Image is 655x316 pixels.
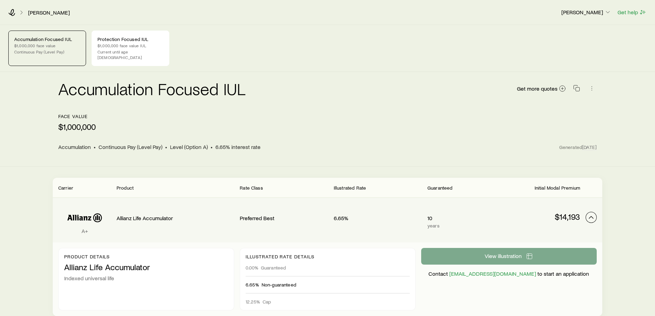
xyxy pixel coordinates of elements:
[421,248,597,265] button: View illustration
[427,185,453,191] span: Guaranteed
[421,270,597,277] p: Contact to start an application
[92,31,169,66] a: Protection Focused IUL$1,000,000 face value IULCurrent until age [DEMOGRAPHIC_DATA]
[64,254,228,259] p: Product details
[97,49,163,60] p: Current until age [DEMOGRAPHIC_DATA]
[449,270,536,277] a: [EMAIL_ADDRESS][DOMAIN_NAME]
[535,185,580,191] span: Initial Modal Premium
[561,9,611,16] p: [PERSON_NAME]
[517,86,558,91] span: Get more quotes
[58,227,111,234] p: A+
[240,185,263,191] span: Rate Class
[334,185,366,191] span: Illustrated Rate
[262,282,296,288] span: Non-guaranteed
[117,215,234,222] p: Allianz Life Accumulator
[263,299,271,305] span: Cap
[427,215,486,222] p: 10
[246,299,260,305] span: 12.25%
[64,275,228,282] p: Indexed universal life
[58,114,96,119] p: face value
[14,36,80,42] p: Accumulation Focused IUL
[99,143,162,150] span: Continuous Pay (Level Pay)
[170,143,208,150] span: Level (Option A)
[14,43,80,48] p: $1,000,000 face value
[246,265,258,271] span: 0.00%
[64,262,228,272] p: Allianz Life Accumulator
[215,143,261,150] span: 6.65% interest rate
[617,8,647,16] button: Get help
[582,144,597,150] span: [DATE]
[28,9,70,16] a: [PERSON_NAME]
[58,143,91,150] span: Accumulation
[8,31,86,66] a: Accumulation Focused IUL$1,000,000 face valueContinuous Pay (Level Pay)
[559,144,597,150] span: Generated
[240,215,328,222] p: Preferred Best
[334,215,422,222] p: 6.65%
[485,253,522,259] span: View illustration
[261,265,286,271] span: Guaranteed
[246,282,259,288] span: 6.65%
[517,85,566,93] a: Get more quotes
[58,80,246,97] h2: Accumulation Focused IUL
[211,143,213,150] span: •
[165,143,167,150] span: •
[246,254,410,259] p: Illustrated rate details
[97,43,163,48] p: $1,000,000 face value IUL
[14,49,80,55] p: Continuous Pay (Level Pay)
[58,185,73,191] span: Carrier
[58,122,96,132] p: $1,000,000
[94,143,96,150] span: •
[97,36,163,42] p: Protection Focused IUL
[561,8,612,17] button: [PERSON_NAME]
[53,178,602,316] div: Permanent quotes
[427,223,486,228] p: years
[492,212,580,222] p: $14,193
[117,185,134,191] span: Product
